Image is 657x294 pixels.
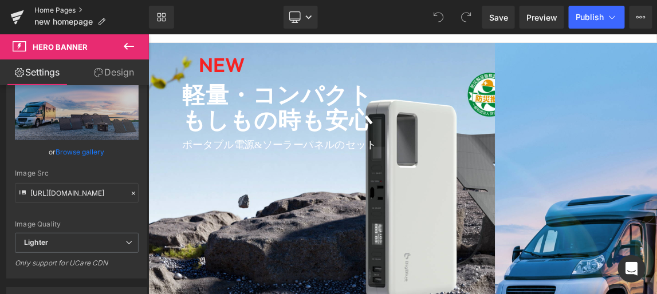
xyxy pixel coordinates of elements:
b: Lighter [24,238,48,247]
button: Publish [569,6,625,29]
strong: NEW [69,25,131,58]
div: Image Src [15,169,139,177]
span: Publish [576,13,604,22]
span: Hero Banner [33,42,88,51]
input: Link [15,183,139,203]
a: Browse gallery [56,142,105,162]
div: Image Quality [15,220,139,228]
a: New Library [149,6,174,29]
div: or [15,146,139,158]
a: Home Pages [34,6,149,15]
a: Design [77,59,151,85]
span: Preview [526,11,557,23]
a: Preview [520,6,564,29]
button: More [630,6,652,29]
button: Undo [427,6,450,29]
button: Redo [455,6,478,29]
div: Open Intercom Messenger [618,255,646,283]
div: Only support for UCare CDN [15,259,139,275]
span: Save [489,11,508,23]
span: new homepage [34,17,93,26]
